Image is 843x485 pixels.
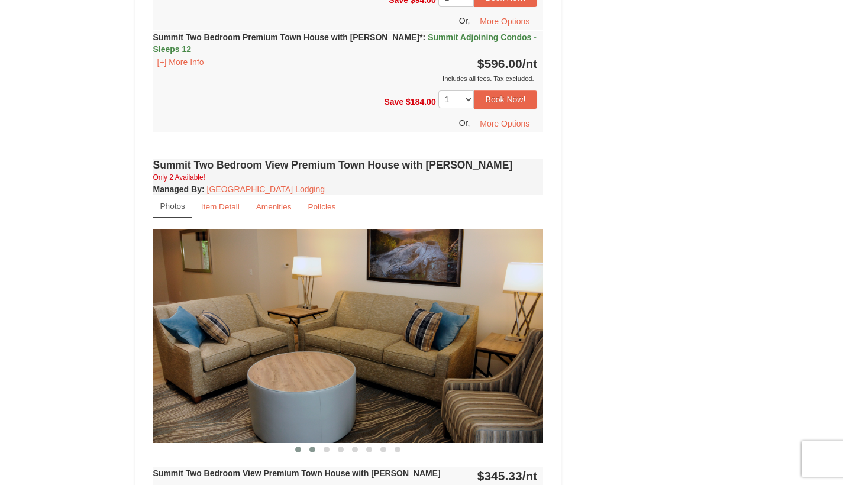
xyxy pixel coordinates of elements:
[153,229,544,443] img: 18876286-234-04e60b21.png
[248,195,299,218] a: Amenities
[153,185,205,194] strong: :
[153,33,537,54] strong: Summit Two Bedroom Premium Town House with [PERSON_NAME]*
[153,33,537,54] span: Summit Adjoining Condos - Sleeps 12
[153,73,538,85] div: Includes all fees. Tax excluded.
[201,202,240,211] small: Item Detail
[153,159,544,171] h4: Summit Two Bedroom View Premium Town House with [PERSON_NAME]
[300,195,343,218] a: Policies
[406,97,436,106] span: $184.00
[459,16,470,25] span: Or,
[522,469,538,483] span: /nt
[474,90,538,108] button: Book Now!
[193,195,247,218] a: Item Detail
[256,202,292,211] small: Amenities
[472,12,537,30] button: More Options
[384,97,403,106] span: Save
[477,57,522,70] span: $596.00
[522,57,538,70] span: /nt
[153,56,208,69] button: [+] More Info
[423,33,426,42] span: :
[160,202,185,211] small: Photos
[459,118,470,127] span: Or,
[153,185,202,194] span: Managed By
[153,468,441,478] strong: Summit Two Bedroom View Premium Town House with [PERSON_NAME]
[477,469,538,483] strong: $345.33
[153,195,192,218] a: Photos
[153,173,205,182] small: Only 2 Available!
[472,115,537,132] button: More Options
[207,185,325,194] a: [GEOGRAPHIC_DATA] Lodging
[308,202,335,211] small: Policies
